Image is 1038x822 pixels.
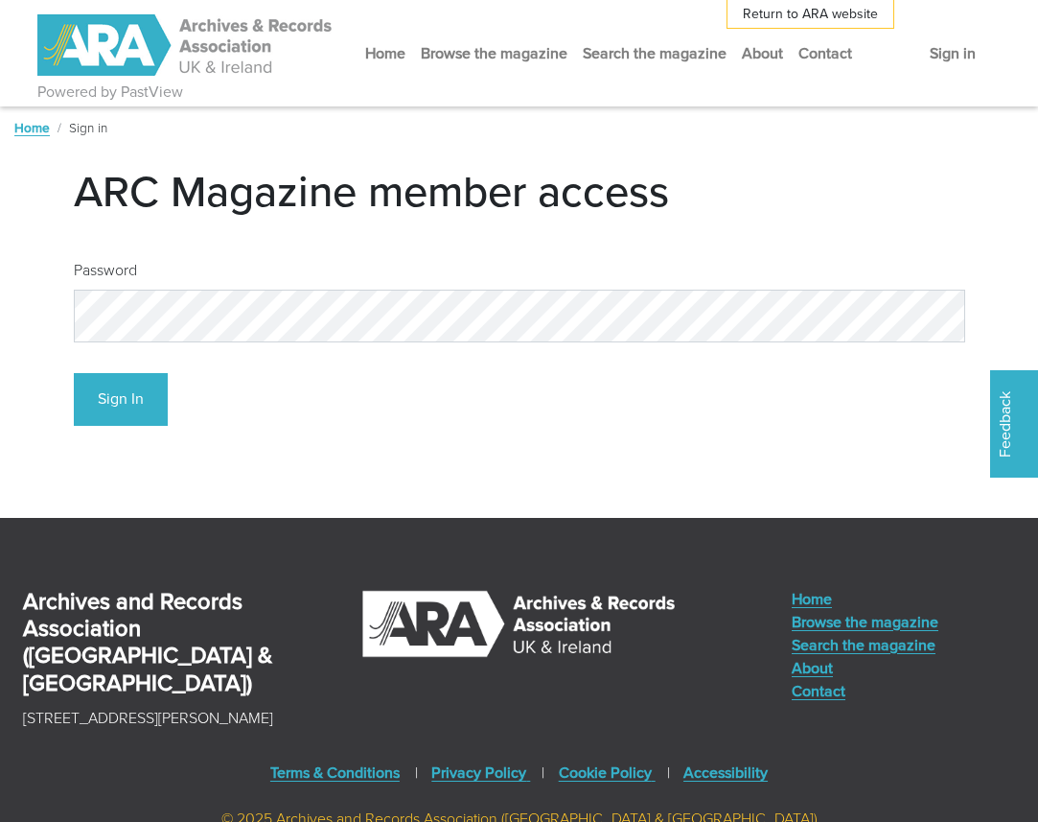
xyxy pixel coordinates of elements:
p: [STREET_ADDRESS][PERSON_NAME] [23,707,273,730]
a: Would you like to provide feedback? [990,370,1038,478]
a: About [792,656,938,679]
a: ARA - ARC Magazine | Powered by PastView logo [37,4,334,87]
a: Powered by PastView [37,81,183,104]
a: Browse the magazine [413,28,575,79]
strong: Archives and Records Association ([GEOGRAPHIC_DATA] & [GEOGRAPHIC_DATA]) [23,584,272,698]
a: Home [358,28,413,79]
a: Privacy Policy [431,762,530,783]
a: Home [792,587,938,610]
label: Password [74,259,137,282]
button: Sign In [74,373,168,426]
span: Feedback [994,391,1017,458]
a: About [734,28,791,79]
a: Sign in [922,28,983,79]
a: Contact [792,679,938,702]
a: Contact [791,28,860,79]
span: Sign in [69,118,107,137]
h1: ARC Magazine member access [74,164,965,217]
a: Home [14,118,50,137]
a: Search the magazine [575,28,734,79]
a: Terms & Conditions [270,762,400,783]
a: Search the magazine [792,633,938,656]
span: Return to ARA website [743,4,878,24]
img: ARA - ARC Magazine | Powered by PastView [37,14,334,76]
img: Archives & Records Association (UK & Ireland) [360,587,678,661]
a: Cookie Policy [559,762,656,783]
a: Browse the magazine [792,610,938,633]
a: Accessibility [683,762,768,783]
